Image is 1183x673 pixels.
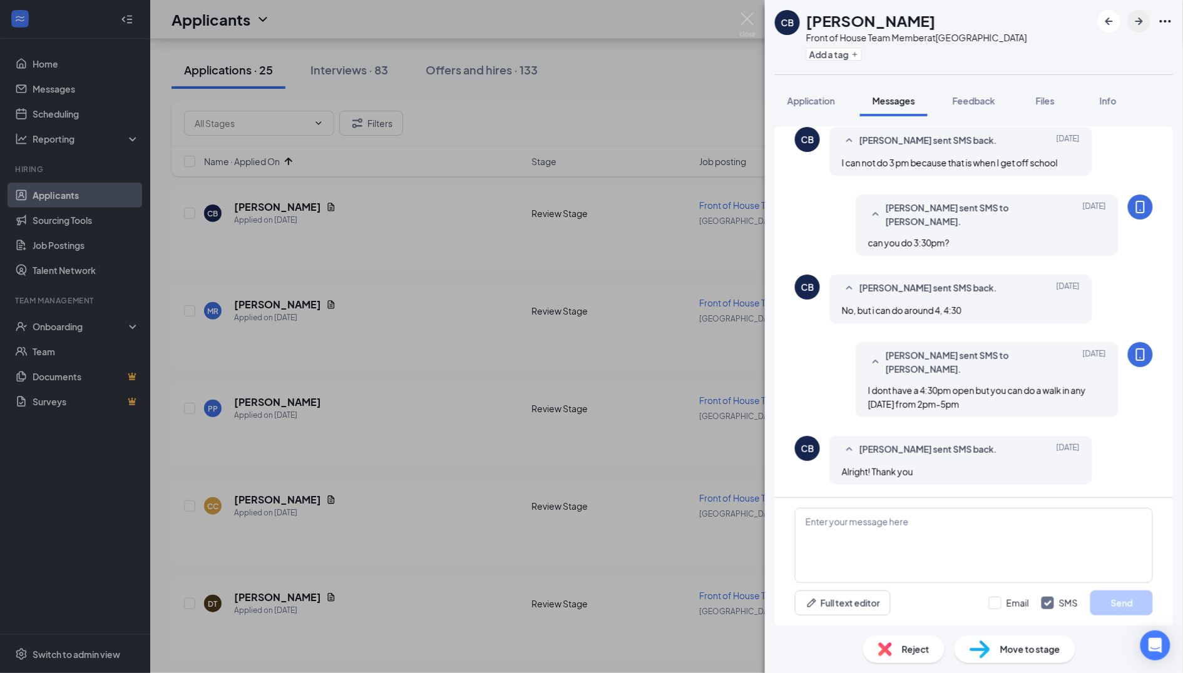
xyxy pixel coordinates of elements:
button: ArrowRight [1128,10,1150,33]
span: Application [787,95,835,106]
div: CB [801,133,814,146]
span: [DATE] [1083,201,1106,228]
button: PlusAdd a tag [806,48,862,61]
svg: SmallChevronUp [868,207,883,222]
span: Move to stage [1000,642,1060,656]
span: [PERSON_NAME] sent SMS back. [859,281,997,296]
span: Reject [902,642,929,656]
svg: MobileSms [1133,200,1148,215]
div: Front of House Team Member at [GEOGRAPHIC_DATA] [806,31,1027,44]
span: [PERSON_NAME] sent SMS back. [859,442,997,457]
span: [PERSON_NAME] sent SMS to [PERSON_NAME]. [886,348,1050,376]
span: Messages [873,95,915,106]
svg: MobileSms [1133,347,1148,362]
svg: ArrowRight [1132,14,1147,29]
button: Send [1090,590,1153,615]
span: [DATE] [1057,281,1080,296]
span: [PERSON_NAME] sent SMS back. [859,133,997,148]
svg: SmallChevronUp [842,442,857,457]
span: can you do 3:30pm? [868,237,950,248]
span: Alright! Thank you [842,466,913,477]
div: CB [801,281,814,293]
svg: SmallChevronUp [842,281,857,296]
span: Info [1100,95,1117,106]
div: Open Intercom Messenger [1140,630,1170,660]
span: [DATE] [1083,348,1106,376]
span: No, but i can do around 4, 4:30 [842,305,961,316]
span: Feedback [953,95,995,106]
svg: Plus [851,51,859,58]
h1: [PERSON_NAME] [806,10,936,31]
span: Files [1036,95,1055,106]
span: I dont have a 4:30pm open but you can do a walk in any [DATE] from 2pm-5pm [868,385,1086,410]
svg: SmallChevronUp [868,355,883,370]
button: ArrowLeftNew [1098,10,1120,33]
span: I can not do 3 pm because that is when I get off school [842,157,1058,168]
button: Full text editorPen [795,590,891,615]
svg: Pen [806,597,818,609]
svg: Ellipses [1158,14,1173,29]
span: [PERSON_NAME] sent SMS to [PERSON_NAME]. [886,201,1050,228]
div: CB [781,16,794,29]
svg: SmallChevronUp [842,133,857,148]
span: [DATE] [1057,442,1080,457]
div: CB [801,442,814,455]
span: [DATE] [1057,133,1080,148]
svg: ArrowLeftNew [1102,14,1117,29]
